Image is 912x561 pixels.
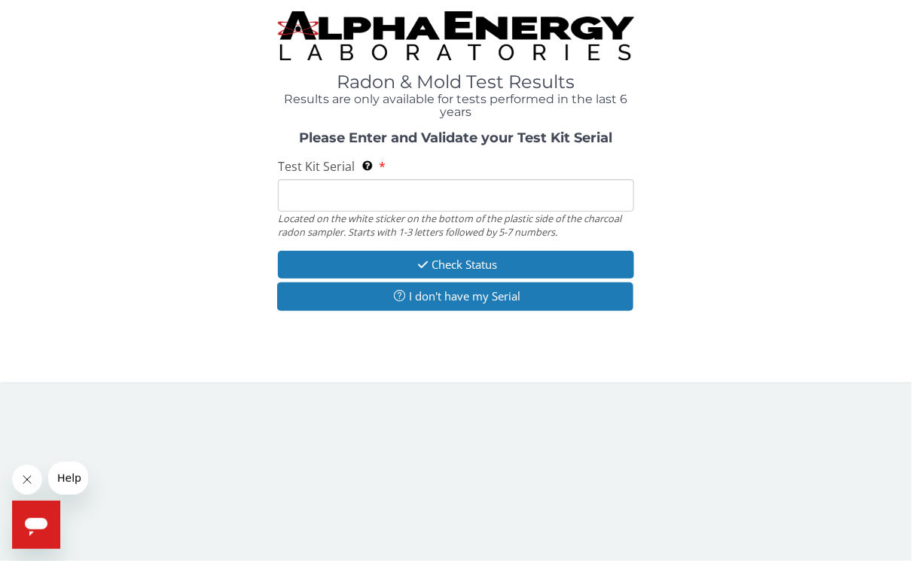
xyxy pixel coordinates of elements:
h4: Results are only available for tests performed in the last 6 years [278,93,633,119]
button: I don't have my Serial [277,282,633,310]
h1: Radon & Mold Test Results [278,72,633,92]
iframe: Button to launch messaging window [12,501,60,549]
iframe: Message from company [48,462,88,495]
img: TightCrop.jpg [278,11,633,60]
span: Test Kit Serial [278,158,355,175]
iframe: Close message [12,465,42,495]
strong: Please Enter and Validate your Test Kit Serial [299,130,612,146]
button: Check Status [278,251,633,279]
div: Located on the white sticker on the bottom of the plastic side of the charcoal radon sampler. Sta... [278,212,633,239]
